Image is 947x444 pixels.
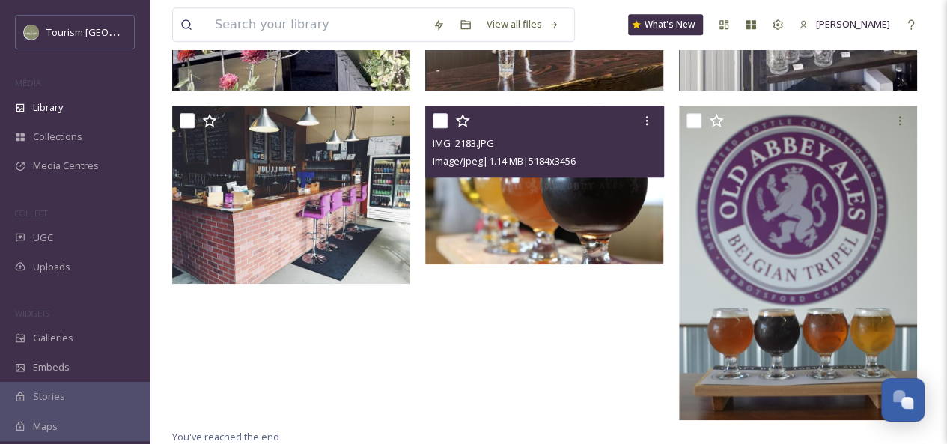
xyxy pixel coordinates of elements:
[24,25,39,40] img: Abbotsford_Snapsea.png
[33,231,53,245] span: UGC
[33,331,73,345] span: Galleries
[33,159,99,173] span: Media Centres
[791,10,898,39] a: [PERSON_NAME]
[33,100,63,115] span: Library
[33,389,65,404] span: Stories
[207,8,425,41] input: Search your library
[816,17,890,31] span: [PERSON_NAME]
[479,10,567,39] a: View all files
[33,260,70,274] span: Uploads
[15,207,47,219] span: COLLECT
[172,106,410,284] img: oldabbeyales_instagram.jpg
[433,136,494,150] span: IMG_2183.JPG
[33,130,82,144] span: Collections
[425,105,663,264] img: IMG_2183.JPG
[679,105,917,419] img: BreweriesHops_OldAbbeyAles_09.JPG
[881,378,925,422] button: Open Chat
[33,419,58,434] span: Maps
[46,25,180,39] span: Tourism [GEOGRAPHIC_DATA]
[33,360,70,374] span: Embeds
[628,14,703,35] a: What's New
[15,77,41,88] span: MEDIA
[15,308,49,319] span: WIDGETS
[172,430,279,443] span: You've reached the end
[433,154,575,168] span: image/jpeg | 1.14 MB | 5184 x 3456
